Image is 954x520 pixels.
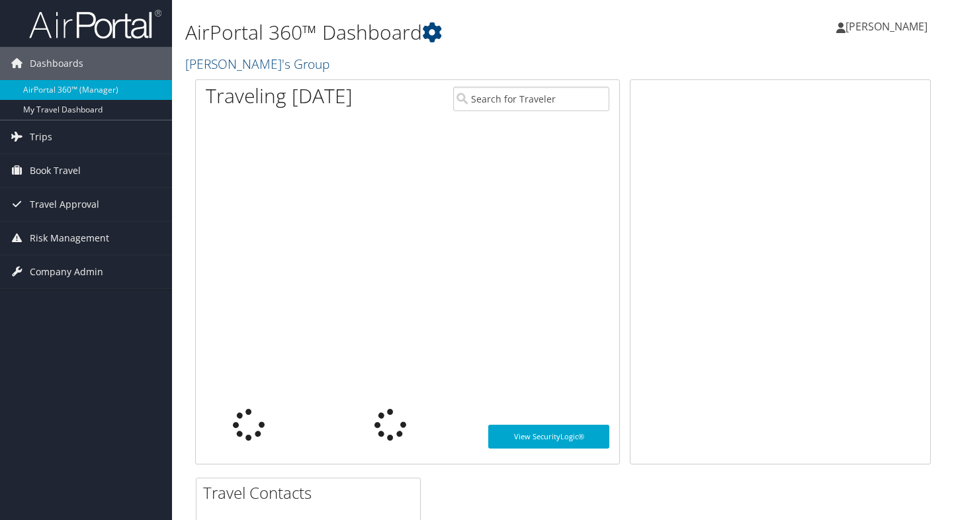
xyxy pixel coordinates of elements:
[30,154,81,187] span: Book Travel
[30,222,109,255] span: Risk Management
[846,19,928,34] span: [PERSON_NAME]
[30,255,103,288] span: Company Admin
[453,87,610,111] input: Search for Traveler
[30,120,52,153] span: Trips
[185,55,333,73] a: [PERSON_NAME]'s Group
[488,425,609,449] a: View SecurityLogic®
[29,9,161,40] img: airportal-logo.png
[206,82,353,110] h1: Traveling [DATE]
[30,188,99,221] span: Travel Approval
[185,19,689,46] h1: AirPortal 360™ Dashboard
[203,482,420,504] h2: Travel Contacts
[836,7,941,46] a: [PERSON_NAME]
[30,47,83,80] span: Dashboards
